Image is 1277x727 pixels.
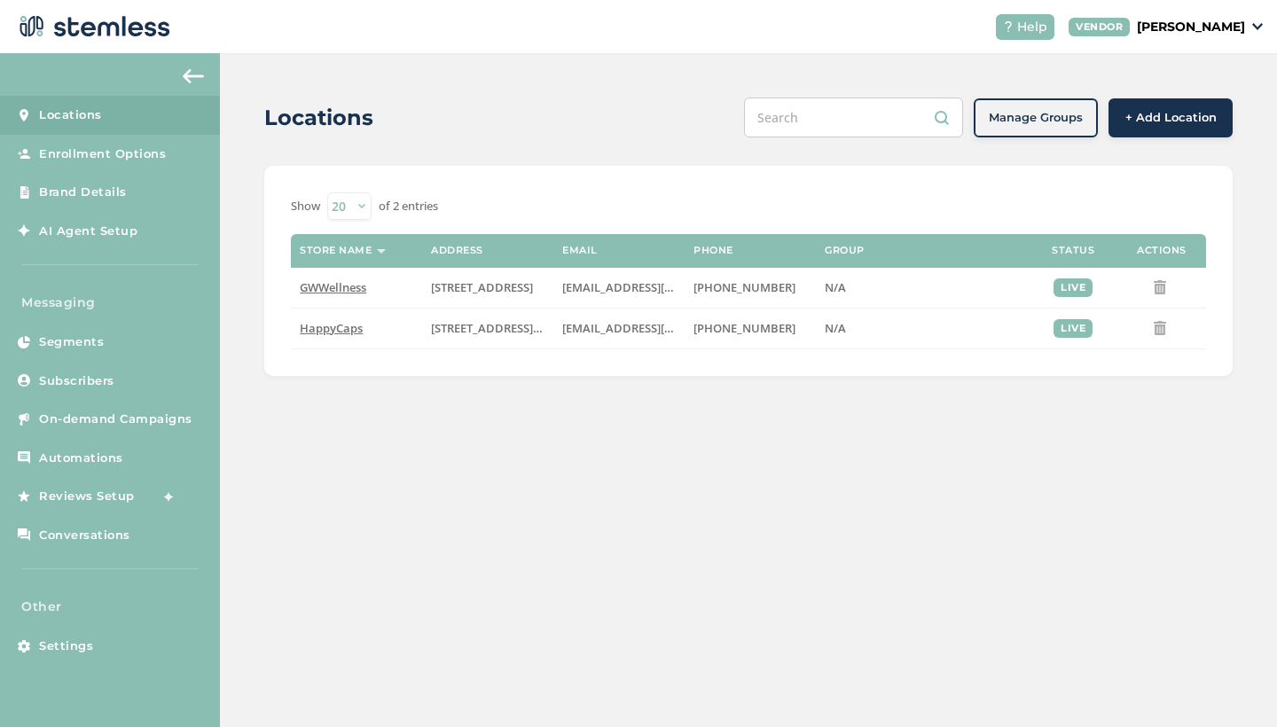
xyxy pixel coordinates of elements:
span: Conversations [39,527,130,544]
img: glitter-stars-b7820f95.gif [148,479,184,514]
span: GWWellness [300,279,366,295]
div: live [1054,319,1093,338]
iframe: Chat Widget [1188,642,1277,727]
span: Locations [39,106,102,124]
img: logo-dark-0685b13c.svg [14,9,170,44]
label: Group [825,245,865,256]
span: [EMAIL_ADDRESS][DOMAIN_NAME] [562,320,756,336]
label: of 2 entries [379,198,438,215]
label: (323) 804-5485 [693,280,807,295]
label: N/A [825,280,1020,295]
label: Email [562,245,598,256]
h2: Locations [264,102,373,134]
span: On-demand Campaigns [39,410,192,428]
label: (323) 804-5485 [693,321,807,336]
span: Settings [39,637,93,655]
button: Manage Groups [974,98,1098,137]
span: [STREET_ADDRESS][PERSON_NAME] [431,320,623,336]
span: Help [1017,18,1047,36]
label: Show [291,198,320,215]
span: Brand Details [39,184,127,201]
span: Enrollment Options [39,145,166,163]
th: Actions [1117,234,1206,268]
span: Automations [39,449,123,467]
img: icon-help-white-03924b79.svg [1003,21,1014,32]
img: icon-sort-1e1d7615.svg [377,249,386,254]
span: Segments [39,333,104,351]
label: N/A [825,321,1020,336]
span: + Add Location [1125,109,1217,127]
label: HappyCaps [300,321,413,336]
div: live [1054,278,1093,297]
label: Address [431,245,483,256]
img: icon_down-arrow-small-66adaf34.svg [1252,23,1263,30]
label: gwwellness@protonmail.com [562,280,676,295]
p: [PERSON_NAME] [1137,18,1245,36]
button: + Add Location [1109,98,1233,137]
label: Status [1052,245,1094,256]
label: Phone [693,245,733,256]
span: [EMAIL_ADDRESS][DOMAIN_NAME] [562,279,756,295]
span: Manage Groups [989,109,1083,127]
label: Store name [300,245,372,256]
input: Search [744,98,963,137]
span: Reviews Setup [39,488,135,505]
label: 15445 Ventura Boulevard [431,280,544,295]
span: [PHONE_NUMBER] [693,279,795,295]
img: icon-arrow-back-accent-c549486e.svg [183,69,204,83]
label: 1506 Rosalia Road [431,321,544,336]
label: gwwellness@protonmail.com [562,321,676,336]
span: Subscribers [39,372,114,390]
span: AI Agent Setup [39,223,137,240]
span: HappyCaps [300,320,363,336]
span: [PHONE_NUMBER] [693,320,795,336]
div: VENDOR [1069,18,1130,36]
label: GWWellness [300,280,413,295]
span: [STREET_ADDRESS] [431,279,533,295]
